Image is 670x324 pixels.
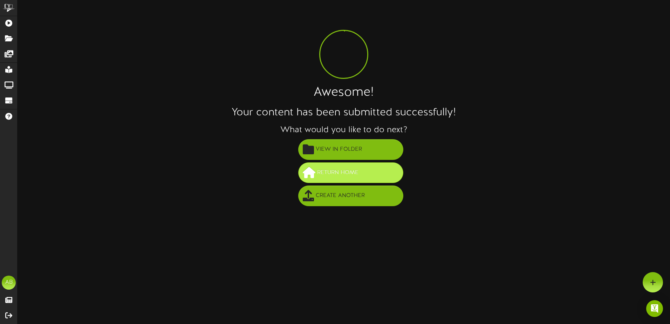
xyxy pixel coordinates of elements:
[314,190,367,202] span: Create Another
[298,162,403,183] button: Return Home
[18,126,670,135] h3: What would you like to do next?
[18,86,670,100] h1: Awesome!
[314,144,364,155] span: View in Folder
[646,300,663,317] div: Open Intercom Messenger
[298,139,403,160] button: View in Folder
[315,167,360,178] span: Return Home
[2,276,16,290] div: AB
[18,107,670,119] h2: Your content has been submitted successfully!
[298,185,403,206] button: Create Another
